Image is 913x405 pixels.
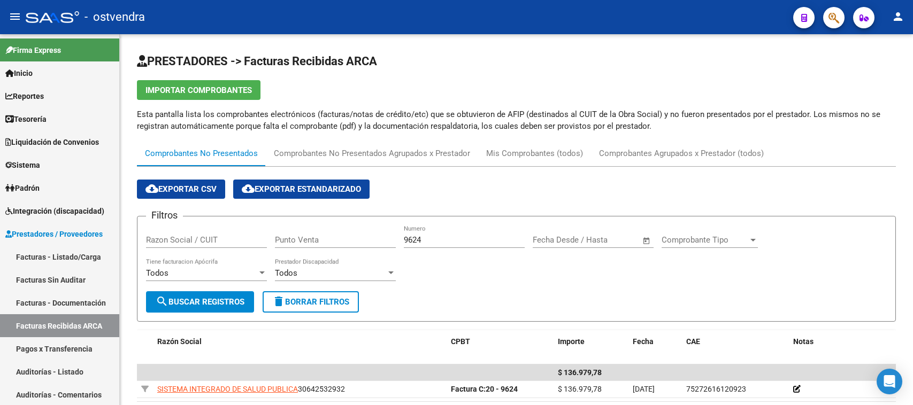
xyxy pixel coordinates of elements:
div: Comprobantes Agrupados x Prestador (todos) [599,147,764,159]
span: Factura C: [451,385,486,393]
span: Borrar Filtros [272,297,349,307]
datatable-header-cell: CPBT [447,330,554,353]
span: $ 136.979,78 [558,368,602,377]
button: Exportar CSV [137,180,225,199]
datatable-header-cell: CAE [682,330,789,353]
span: SISTEMA INTEGRADO DE SALUD PUBLICA [157,385,298,393]
datatable-header-cell: Razón Social [153,330,447,353]
mat-icon: cloud_download [242,182,255,195]
div: Mis Comprobantes (todos) [486,147,583,159]
button: Buscar Registros [146,291,254,313]
span: Buscar Registros [156,297,244,307]
div: Open Intercom Messenger [877,369,902,394]
span: Importe [558,337,585,346]
span: $ 136.979,78 [558,385,602,393]
span: Inicio [5,67,33,79]
div: 30642532932 [157,383,442,395]
h3: Filtros [146,208,183,223]
button: Importar Comprobantes [137,80,260,100]
span: Reportes [5,90,44,102]
div: Comprobantes No Presentados [145,147,258,159]
span: Notas [793,337,814,346]
datatable-header-cell: Notas [789,330,896,353]
span: [DATE] [633,385,655,393]
span: Razón Social [157,337,202,346]
span: Fecha [633,337,654,346]
span: Sistema [5,159,40,171]
span: Exportar CSV [145,184,217,194]
input: Fecha inicio [533,235,576,245]
datatable-header-cell: Fecha [628,330,682,353]
mat-icon: person [892,10,904,23]
span: Importar Comprobantes [145,85,252,95]
span: 75272616120923 [686,385,746,393]
span: Integración (discapacidad) [5,205,104,217]
mat-icon: cloud_download [145,182,158,195]
span: CAE [686,337,700,346]
span: Exportar Estandarizado [242,184,361,194]
span: Liquidación de Convenios [5,136,99,148]
mat-icon: menu [9,10,21,23]
span: Prestadores / Proveedores [5,228,103,240]
span: Todos [275,268,297,278]
button: Borrar Filtros [263,291,359,313]
button: Exportar Estandarizado [233,180,370,199]
div: Comprobantes No Presentados Agrupados x Prestador [274,147,470,159]
span: - ostvendra [85,5,145,29]
strong: 20 - 9624 [451,385,518,393]
button: Open calendar [641,235,653,247]
mat-icon: search [156,295,168,308]
p: Esta pantalla lista los comprobantes electrónicos (facturas/notas de crédito/etc) que se obtuvier... [137,108,896,132]
mat-icon: delete [272,295,285,308]
span: Firma Express [5,44,61,56]
span: Padrón [5,182,40,194]
span: Todos [146,268,168,278]
datatable-header-cell: Importe [554,330,628,353]
span: Tesorería [5,113,47,125]
h2: PRESTADORES -> Facturas Recibidas ARCA [137,51,896,72]
span: Comprobante Tipo [662,235,748,245]
input: Fecha fin [586,235,638,245]
span: CPBT [451,337,470,346]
